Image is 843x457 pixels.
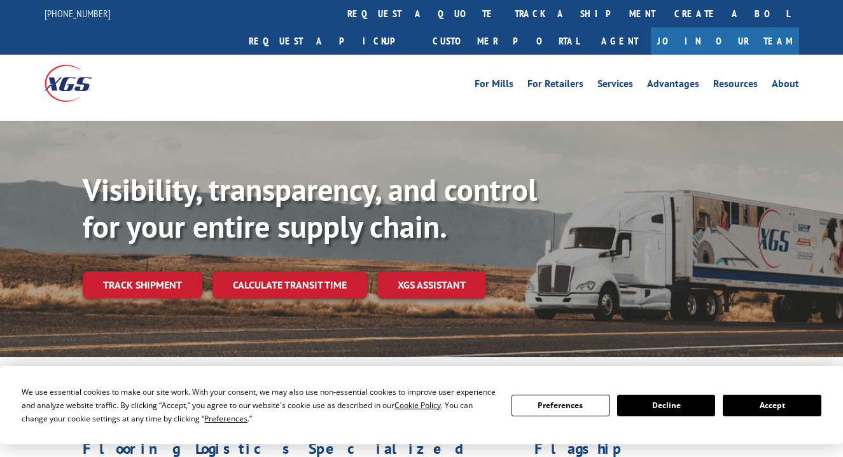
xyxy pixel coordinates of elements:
[83,271,202,298] a: Track shipment
[22,385,496,425] div: We use essential cookies to make our site work. With your consent, we may also use non-essential ...
[617,395,715,416] button: Decline
[723,395,821,416] button: Accept
[589,27,651,55] a: Agent
[377,271,486,299] a: XGS ASSISTANT
[204,413,247,424] span: Preferences
[527,79,583,93] a: For Retailers
[772,79,799,93] a: About
[647,79,699,93] a: Advantages
[713,79,758,93] a: Resources
[475,79,513,93] a: For Mills
[45,7,111,20] a: [PHONE_NUMBER]
[83,170,537,246] b: Visibility, transparency, and control for your entire supply chain.
[423,27,589,55] a: Customer Portal
[394,400,441,411] span: Cookie Policy
[512,395,610,416] button: Preferences
[651,27,799,55] a: Join Our Team
[239,27,423,55] a: Request a pickup
[597,79,633,93] a: Services
[212,271,367,299] a: Calculate transit time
